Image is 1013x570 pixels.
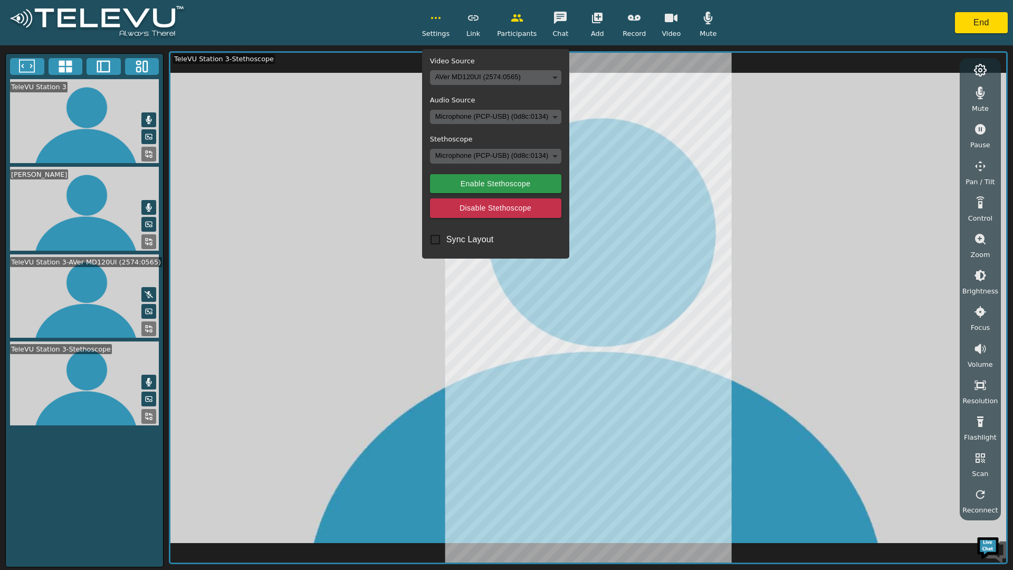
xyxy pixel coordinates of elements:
button: Fullscreen [10,58,44,75]
button: Picture in Picture [141,392,156,406]
textarea: Type your message and hit 'Enter' [5,288,201,325]
div: Microphone (PCP-USB) (0d8c:0134) [430,110,561,125]
span: Chat [552,28,568,39]
span: Reconnect [962,505,998,515]
button: Replace Feed [141,147,156,161]
span: Link [466,28,480,39]
button: Two Window Medium [87,58,121,75]
button: Mute [141,375,156,389]
h5: Stethoscope [430,135,561,144]
span: Mute [700,28,716,39]
span: Brightness [962,286,998,296]
button: Replace Feed [141,234,156,249]
h5: Audio Source [430,96,561,104]
div: TeleVU Station 3-Stethoscope [10,344,112,354]
img: Chat Widget [976,533,1008,565]
span: Participants [497,28,537,39]
span: Control [968,213,992,223]
div: TeleVU Station 3-AVer MD120UI (2574:0565) [10,257,162,267]
button: Enable Stethoscope [430,174,561,194]
span: Volume [968,359,993,369]
button: Replace Feed [141,409,156,424]
button: Disable Stethoscope [430,198,561,218]
button: Picture in Picture [141,129,156,144]
span: Focus [971,322,990,332]
button: Replace Feed [141,321,156,336]
button: End [955,12,1008,33]
span: Zoom [970,250,990,260]
img: d_736959983_company_1615157101543_736959983 [18,49,44,75]
span: Scan [972,469,988,479]
span: Add [591,28,604,39]
span: Settings [422,28,450,39]
div: Chat with us now [55,55,177,69]
button: Picture in Picture [141,217,156,232]
button: Three Window Medium [125,58,159,75]
h5: Video Source [430,57,561,65]
span: Resolution [962,396,998,406]
span: Video [662,28,681,39]
img: logoWhite.png [5,3,188,43]
div: TeleVU Station 3-Stethoscope [173,54,275,64]
span: Flashlight [964,432,997,442]
span: Pause [970,140,990,150]
button: Mute [141,287,156,302]
div: Microphone (PCP-USB) (0d8c:0134) [430,149,561,164]
span: Pan / Tilt [966,177,995,187]
span: Sync Layout [446,233,494,246]
button: 4x4 [49,58,83,75]
div: Minimize live chat window [173,5,198,31]
button: Mute [141,200,156,215]
div: [PERSON_NAME] [10,169,68,179]
div: AVer MD120UI (2574:0565) [430,70,561,85]
button: Mute [141,112,156,127]
span: We're online! [61,133,146,240]
button: Picture in Picture [141,304,156,319]
span: Record [623,28,646,39]
span: Mute [972,103,989,113]
div: TeleVU Station 3 [10,82,68,92]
